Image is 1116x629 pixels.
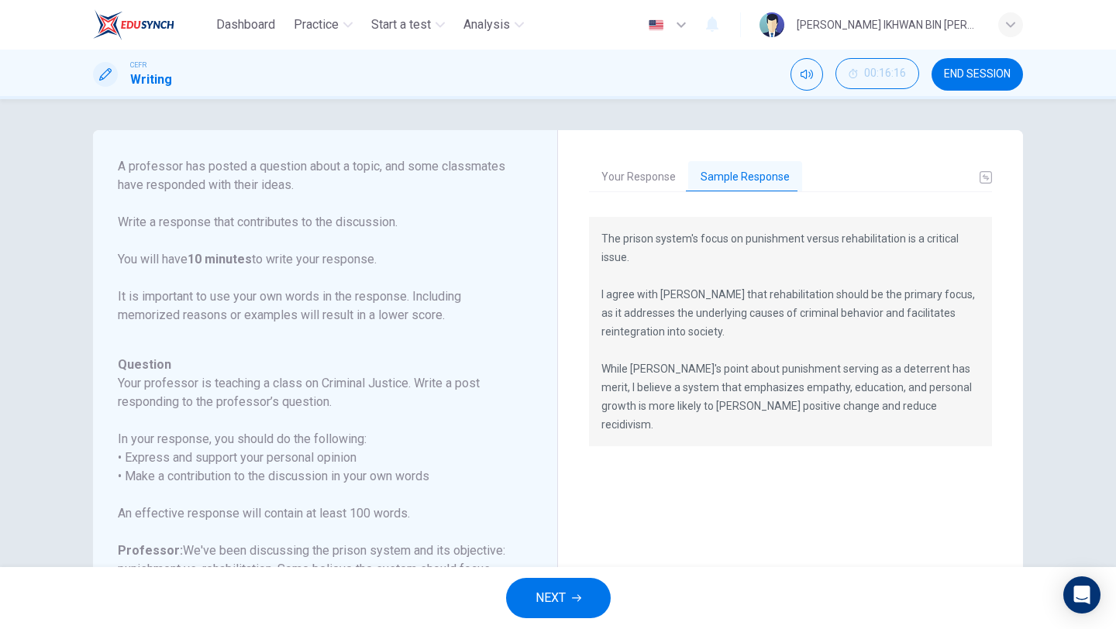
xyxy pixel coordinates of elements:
h6: We've been discussing the prison system and its objective: punishment vs. rehabilitation. Some be... [118,541,514,616]
button: NEXT [506,578,611,618]
h6: In your response, you should do the following: • Express and support your personal opinion • Make... [118,430,514,486]
div: Hide [835,58,919,91]
h6: Question [118,356,514,374]
button: Start a test [365,11,451,39]
span: Dashboard [216,15,275,34]
button: Your Response [589,161,688,194]
span: CEFR [130,60,146,70]
div: basic tabs example [589,161,992,194]
button: END SESSION [932,58,1023,91]
p: For this task, you will read an online discussion. A professor has posted a question about a topi... [118,120,514,325]
a: EduSynch logo [93,9,210,40]
span: Practice [294,15,339,34]
span: 00:16:16 [864,67,906,80]
div: Open Intercom Messenger [1063,576,1100,614]
span: Analysis [463,15,510,34]
button: Analysis [457,11,530,39]
span: Start a test [371,15,431,34]
img: EduSynch logo [93,9,174,40]
span: END SESSION [944,68,1011,81]
button: 00:16:16 [835,58,919,89]
h6: Your professor is teaching a class on Criminal Justice. Write a post responding to the professor’... [118,374,514,411]
span: NEXT [536,587,566,609]
div: Mute [790,58,823,91]
img: en [646,19,666,31]
h1: Writing [130,70,172,89]
b: Professor: [118,543,183,558]
b: 10 minutes [188,252,252,266]
img: Profile picture [759,12,784,37]
p: The prison system's focus on punishment versus rehabilitation is a critical issue. I agree with [... [601,229,980,434]
div: [PERSON_NAME] IKHWAN BIN [PERSON_NAME] [797,15,980,34]
h6: An effective response will contain at least 100 words. [118,504,514,523]
button: Sample Response [688,161,802,194]
h6: Directions [118,101,514,343]
button: Practice [288,11,359,39]
button: Dashboard [210,11,281,39]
